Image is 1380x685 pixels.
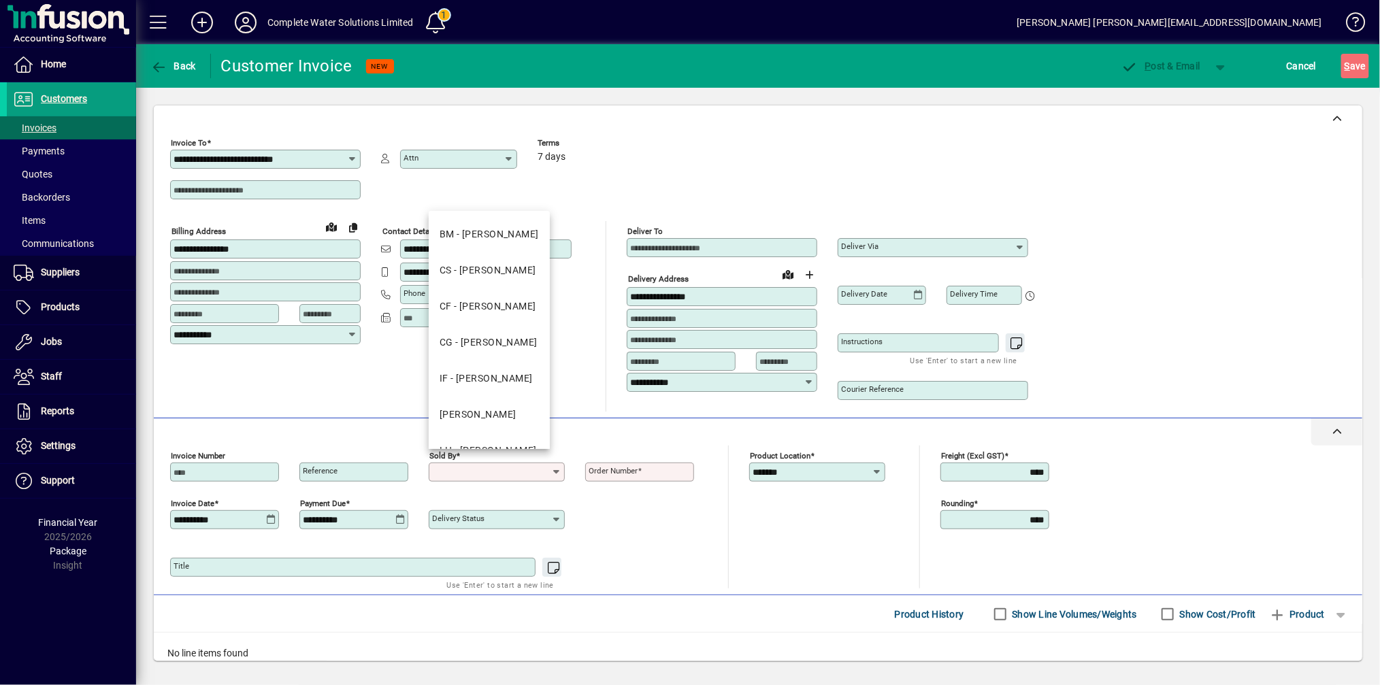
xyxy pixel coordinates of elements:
button: Save [1341,54,1369,78]
a: View on map [777,263,799,285]
a: Items [7,209,136,232]
span: Package [50,546,86,556]
mat-option: CS - Carl Sladen [429,252,550,288]
span: Invoices [14,122,56,133]
div: IF - [PERSON_NAME] [440,371,533,386]
button: Add [180,10,224,35]
mat-hint: Use 'Enter' to start a new line [910,352,1017,368]
span: 7 days [538,152,565,163]
div: CF - [PERSON_NAME] [440,299,536,314]
mat-label: Delivery date [841,289,887,299]
mat-label: Freight (excl GST) [941,451,1004,461]
div: LH - [PERSON_NAME] [440,444,537,458]
div: BM - [PERSON_NAME] [440,227,539,241]
span: Payments [14,146,65,156]
mat-label: Deliver To [627,227,663,236]
mat-option: BM - Blair McFarlane [429,216,550,252]
a: View on map [321,216,342,237]
button: Product [1263,602,1332,626]
mat-hint: Use 'Enter' to start a new line [447,577,554,592]
mat-label: Title [174,561,189,571]
button: Cancel [1283,54,1320,78]
a: Payments [7,139,136,163]
mat-label: Invoice To [171,138,207,148]
span: P [1145,61,1151,71]
span: Quotes [14,169,52,180]
a: Communications [7,232,136,255]
mat-option: CF - Clint Fry [429,288,550,324]
mat-label: Product location [750,451,810,461]
span: Product [1270,603,1325,625]
div: [PERSON_NAME] [PERSON_NAME][EMAIL_ADDRESS][DOMAIN_NAME] [1017,12,1322,33]
span: Terms [538,139,619,148]
span: Suppliers [41,267,80,278]
span: S [1345,61,1350,71]
div: No line items found [154,633,1362,674]
button: Post & Email [1115,54,1207,78]
mat-label: Invoice number [171,451,225,461]
app-page-header-button: Back [136,54,211,78]
div: [PERSON_NAME] [440,407,516,422]
a: Quotes [7,163,136,186]
mat-option: LH - Liam Hendren [429,433,550,469]
mat-label: Instructions [841,337,883,346]
a: Settings [7,429,136,463]
a: Products [7,290,136,324]
a: Jobs [7,325,136,359]
mat-label: Order number [589,466,638,475]
button: Choose address [799,264,821,286]
span: Staff [41,371,62,382]
button: Copy to Delivery address [342,216,364,238]
mat-label: Courier Reference [841,384,904,394]
span: Home [41,59,66,69]
mat-label: Delivery time [950,289,998,299]
mat-option: JB - Jeff Berkett [429,397,550,433]
button: Product History [889,602,970,626]
mat-label: Sold by [429,451,456,461]
a: Staff [7,360,136,394]
mat-label: Phone [404,288,425,298]
mat-label: Payment due [300,499,346,508]
span: Settings [41,440,76,451]
span: Items [14,215,46,226]
mat-label: Rounding [941,499,974,508]
span: NEW [372,62,389,71]
mat-label: Reference [303,466,338,475]
a: Knowledge Base [1336,3,1363,47]
span: Customers [41,93,87,104]
div: CG - [PERSON_NAME] [440,335,538,350]
mat-option: CG - Crystal Gaiger [429,324,550,361]
div: Complete Water Solutions Limited [267,12,414,33]
span: Backorders [14,192,70,203]
label: Show Cost/Profit [1177,607,1256,621]
button: Profile [224,10,267,35]
label: Show Line Volumes/Weights [1010,607,1137,621]
mat-option: IF - Ian Fry [429,361,550,397]
mat-label: Delivery status [432,514,484,523]
mat-label: Invoice date [171,499,214,508]
span: Communications [14,238,94,249]
a: Invoices [7,116,136,139]
a: Reports [7,395,136,429]
span: ost & Email [1121,61,1200,71]
a: Support [7,464,136,498]
a: Suppliers [7,256,136,290]
span: Product History [895,603,964,625]
div: Customer Invoice [221,55,352,77]
span: ave [1345,55,1366,77]
a: Home [7,48,136,82]
span: Reports [41,405,74,416]
button: Back [147,54,199,78]
mat-label: Deliver via [841,241,878,251]
span: Financial Year [39,517,98,528]
span: Back [150,61,196,71]
span: Products [41,301,80,312]
mat-label: Attn [404,153,418,163]
span: Cancel [1287,55,1317,77]
a: Backorders [7,186,136,209]
span: Jobs [41,336,62,347]
div: CS - [PERSON_NAME] [440,263,536,278]
span: Support [41,475,75,486]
